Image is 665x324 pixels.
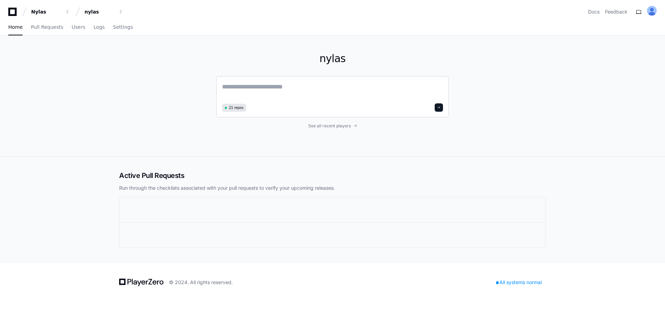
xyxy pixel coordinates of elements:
span: Logs [94,25,105,29]
h2: Active Pull Requests [119,171,546,180]
span: Home [8,25,23,29]
div: nylas [85,8,114,15]
h1: nylas [216,52,449,65]
span: Pull Requests [31,25,63,29]
button: nylas [82,6,126,18]
div: © 2024. All rights reserved. [169,279,233,286]
div: Nylas [31,8,61,15]
button: Feedback [605,8,628,15]
img: ALV-UjVK8RpqmtaEmWt-w7smkXy4mXJeaO6BQfayqtOlFgo-JMPJ-9dwpjtPo0tPuJt-_htNhcUawv8hC7JLdgPRlxVfNlCaj... [647,6,657,16]
span: Users [72,25,85,29]
a: Home [8,19,23,35]
span: Settings [113,25,133,29]
a: See all recent players [216,123,449,129]
a: Settings [113,19,133,35]
div: All systems normal [492,278,546,287]
a: Docs [588,8,600,15]
a: Users [72,19,85,35]
button: Nylas [28,6,73,18]
p: Run through the checklists associated with your pull requests to verify your upcoming releases. [119,185,546,191]
span: See all recent players [308,123,351,129]
span: 21 repos [229,105,243,110]
a: Pull Requests [31,19,63,35]
a: Logs [94,19,105,35]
